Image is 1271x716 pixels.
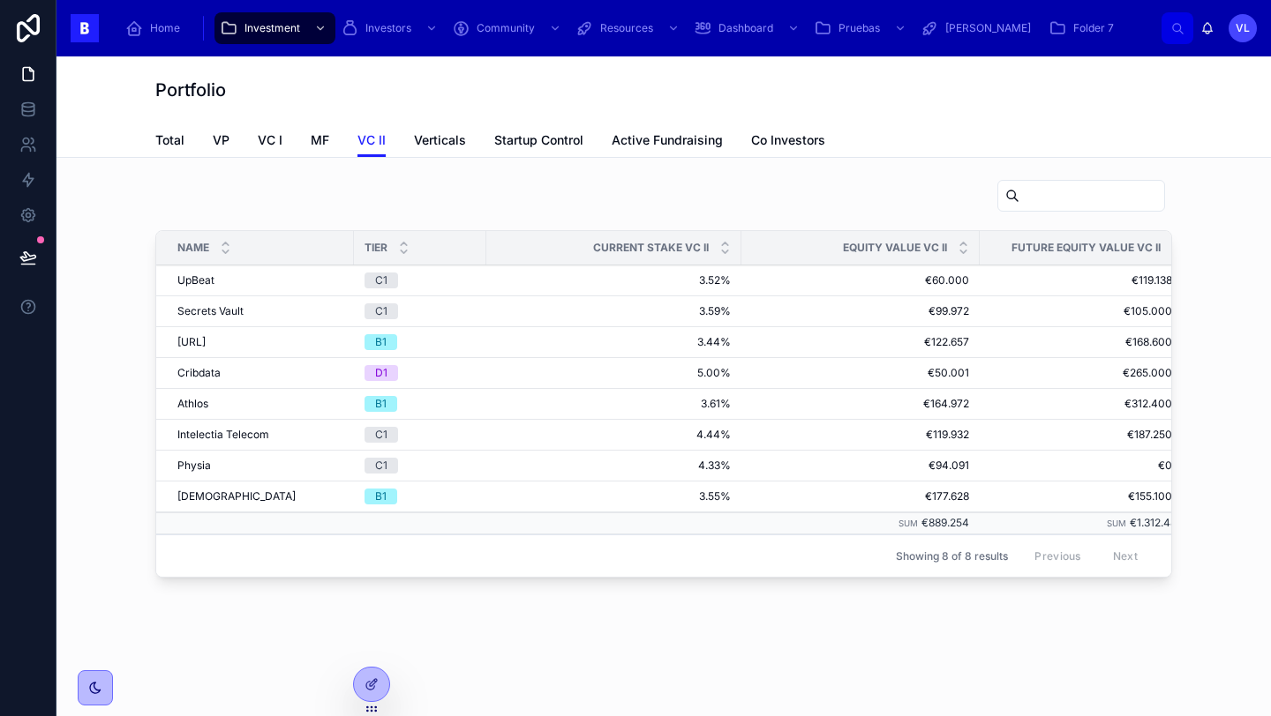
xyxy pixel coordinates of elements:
a: 3.59% [497,304,731,318]
a: Home [120,12,192,44]
a: €177.628 [752,489,969,503]
a: Investment [214,12,335,44]
span: Resources [600,21,653,35]
a: Co Investors [751,124,825,160]
a: [URL] [177,335,343,349]
a: MF [311,124,329,160]
a: VC II [357,124,386,158]
a: 4.33% [497,459,731,473]
a: C1 [365,458,476,474]
span: Folder 7 [1073,21,1114,35]
a: 4.44% [497,428,731,442]
span: [DEMOGRAPHIC_DATA] [177,489,296,503]
span: Athlos [177,397,208,411]
a: €119.138 [980,273,1172,287]
a: 3.52% [497,273,731,287]
span: Startup Control [494,131,583,149]
span: €889.254 [921,516,969,529]
a: Investors [335,12,447,44]
a: VP [213,124,229,160]
a: €60.000 [752,273,969,287]
small: Sum [899,518,918,528]
a: [PERSON_NAME] [915,12,1043,44]
span: VC I [258,131,282,149]
div: B1 [375,396,387,412]
a: Active Fundraising [612,124,723,160]
a: Physia [177,459,343,473]
a: €155.100 [980,489,1172,503]
span: Name [177,241,209,255]
a: €0 [980,459,1172,473]
a: 5.00% [497,366,731,380]
span: Current Stake VC II [593,241,709,255]
small: Sum [1107,518,1126,528]
a: €164.972 [752,397,969,411]
a: Startup Control [494,124,583,160]
a: €312.400 [980,397,1172,411]
a: €168.600 [980,335,1172,349]
a: €119.932 [752,428,969,442]
span: Tier [365,241,387,255]
img: App logo [71,14,99,42]
a: Secrets Vault [177,304,343,318]
span: VC II [357,131,386,149]
a: Resources [570,12,688,44]
span: UpBeat [177,273,214,287]
span: €122.657 [752,335,969,349]
a: €105.000 [980,304,1172,318]
div: scrollable content [113,9,1162,48]
span: Verticals [414,131,466,149]
a: Intelectia Telecom [177,428,343,442]
span: Investment [244,21,300,35]
a: €94.091 [752,459,969,473]
span: [PERSON_NAME] [945,21,1031,35]
div: B1 [375,334,387,350]
a: B1 [365,396,476,412]
span: [URL] [177,335,206,349]
span: €187.250 [980,428,1172,442]
a: Community [447,12,570,44]
span: Pruebas [839,21,880,35]
span: €1.312.488 [1130,516,1183,529]
a: Athlos [177,397,343,411]
div: B1 [375,489,387,504]
a: C1 [365,427,476,443]
a: €50.001 [752,366,969,380]
a: UpBeat [177,273,343,287]
span: Investors [365,21,411,35]
a: Cribdata [177,366,343,380]
a: D1 [365,365,476,381]
span: MF [311,131,329,149]
div: C1 [375,303,387,319]
a: [DEMOGRAPHIC_DATA] [177,489,343,503]
span: Dashboard [718,21,773,35]
span: Showing 8 of 8 results [896,549,1008,563]
a: €265.000 [980,366,1172,380]
a: 3.55% [497,489,731,503]
a: C1 [365,303,476,319]
a: B1 [365,489,476,504]
span: Secrets Vault [177,304,244,318]
h1: Portfolio [155,78,226,102]
a: 3.61% [497,397,731,411]
span: Physia [177,459,211,473]
a: €99.972 [752,304,969,318]
span: Intelectia Telecom [177,428,269,442]
div: C1 [375,458,387,474]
